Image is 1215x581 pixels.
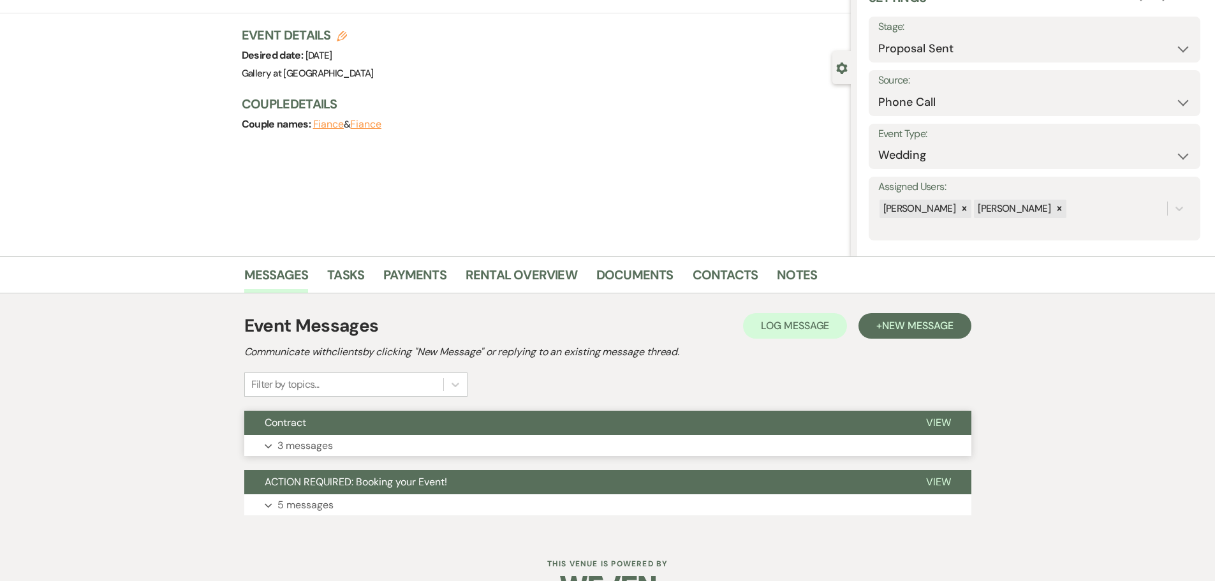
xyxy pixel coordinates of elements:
label: Stage: [878,18,1191,36]
span: & [313,118,381,131]
button: 3 messages [244,435,971,457]
h2: Communicate with clients by clicking "New Message" or replying to an existing message thread. [244,344,971,360]
div: [PERSON_NAME] [974,200,1052,218]
span: Couple names: [242,117,313,131]
span: Gallery at [GEOGRAPHIC_DATA] [242,67,374,80]
span: ACTION REQUIRED: Booking your Event! [265,475,447,489]
a: Contacts [693,265,758,293]
span: Contract [265,416,306,429]
a: Documents [596,265,674,293]
h1: Event Messages [244,313,379,339]
label: Assigned Users: [878,178,1191,196]
button: View [906,470,971,494]
a: Messages [244,265,309,293]
button: Log Message [743,313,847,339]
button: 5 messages [244,494,971,516]
button: +New Message [858,313,971,339]
div: [PERSON_NAME] [880,200,958,218]
label: Source: [878,71,1191,90]
button: Close lead details [836,61,848,73]
p: 3 messages [277,438,333,454]
button: ACTION REQUIRED: Booking your Event! [244,470,906,494]
span: View [926,416,951,429]
span: Log Message [761,319,829,332]
button: View [906,411,971,435]
h3: Event Details [242,26,374,44]
button: Fiance [350,119,381,129]
p: 5 messages [277,497,334,513]
span: [DATE] [306,49,332,62]
a: Tasks [327,265,364,293]
label: Event Type: [878,125,1191,143]
span: New Message [882,319,953,332]
button: Fiance [313,119,344,129]
div: Filter by topics... [251,377,320,392]
button: Contract [244,411,906,435]
span: Desired date: [242,48,306,62]
a: Notes [777,265,817,293]
a: Payments [383,265,446,293]
a: Rental Overview [466,265,577,293]
h3: Couple Details [242,95,838,113]
span: View [926,475,951,489]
